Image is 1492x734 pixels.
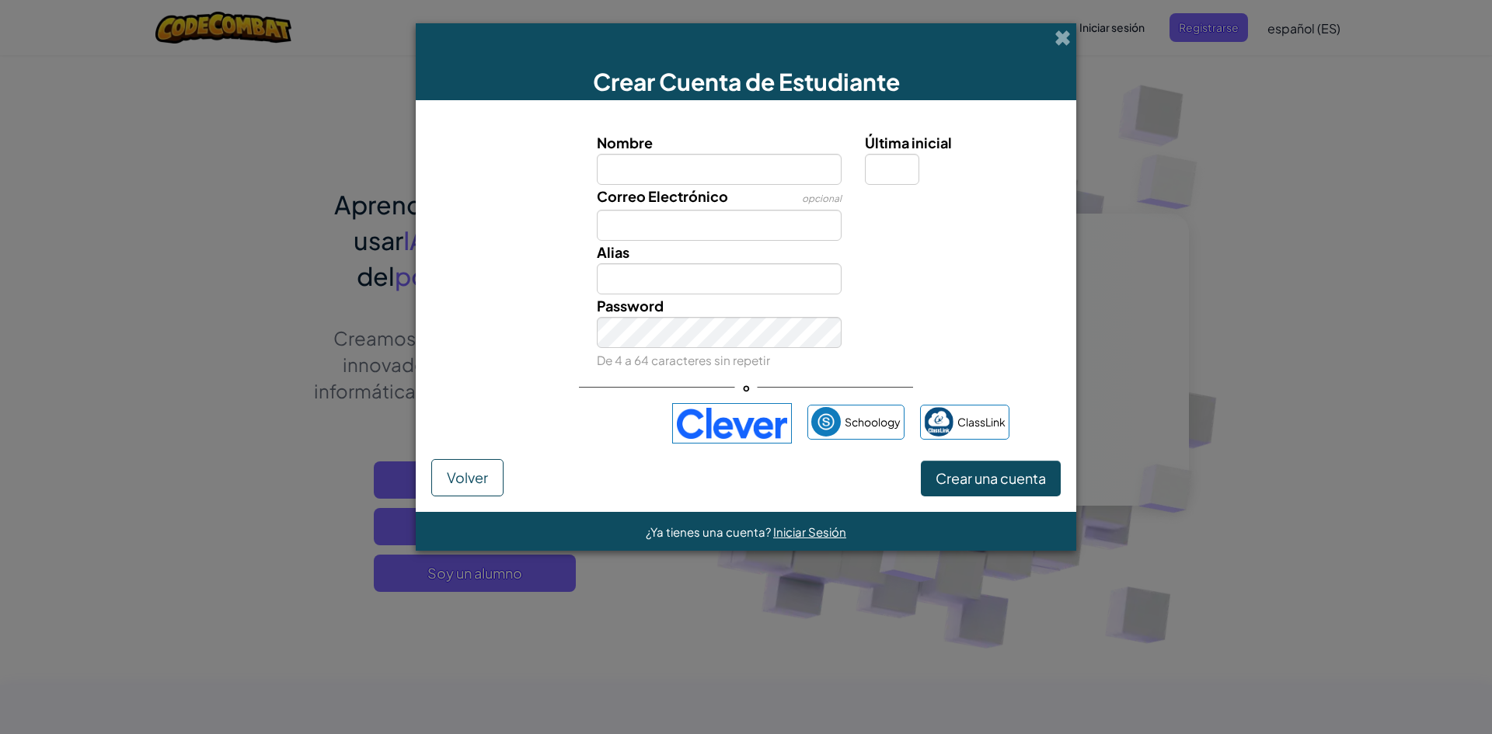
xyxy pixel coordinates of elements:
span: opcional [802,193,842,204]
span: Crear Cuenta de Estudiante [593,67,900,96]
span: Alias [597,243,629,261]
img: clever-logo-blue.png [672,403,792,444]
img: classlink-logo-small.png [924,407,953,437]
span: Última inicial [865,134,952,151]
span: Correo Electrónico [597,187,728,205]
button: Volver [431,459,504,496]
span: Nombre [597,134,653,151]
button: Crear una cuenta [921,461,1061,496]
small: De 4 a 64 caracteres sin repetir [597,353,770,367]
span: o [735,376,758,398]
a: Iniciar Sesión [773,524,846,539]
span: Password [597,297,664,315]
span: ¿Ya tienes una cuenta? [646,524,773,539]
span: Volver [447,468,488,486]
span: ClassLink [957,411,1006,433]
span: Crear una cuenta [936,469,1046,487]
span: Schoology [845,411,901,433]
iframe: Botón Iniciar sesión con Google [476,406,664,440]
img: schoology.png [811,407,841,437]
